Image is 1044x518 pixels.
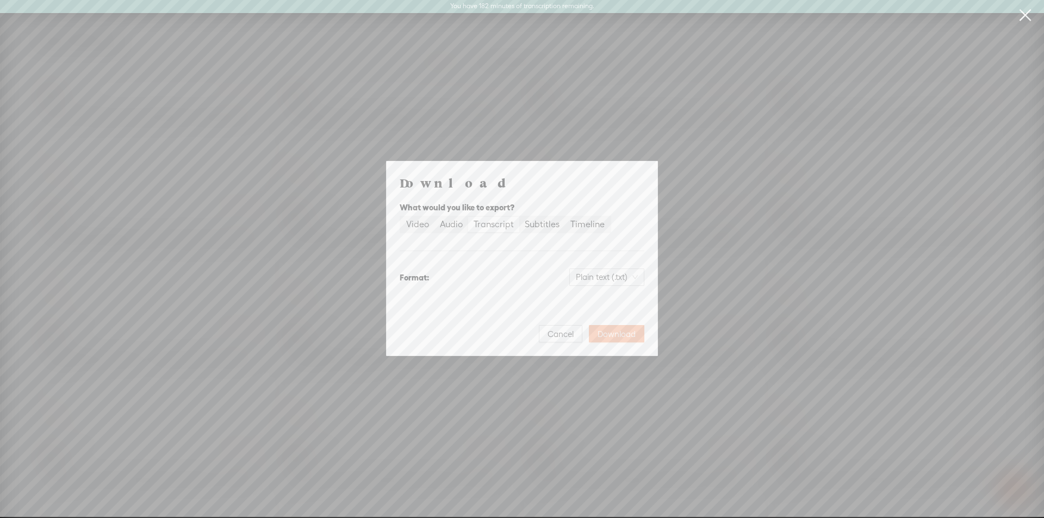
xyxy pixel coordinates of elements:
div: Video [406,217,429,232]
div: Subtitles [525,217,560,232]
span: Cancel [548,329,574,340]
div: Transcript [474,217,514,232]
button: Download [589,325,644,342]
div: What would you like to export? [400,201,644,214]
div: Format: [400,271,429,284]
div: Timeline [570,217,605,232]
span: Plain text (.txt) [576,269,638,285]
div: Audio [440,217,463,232]
div: segmented control [400,216,611,233]
span: Download [598,329,636,340]
button: Cancel [539,325,582,342]
h4: Download [400,174,644,191]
